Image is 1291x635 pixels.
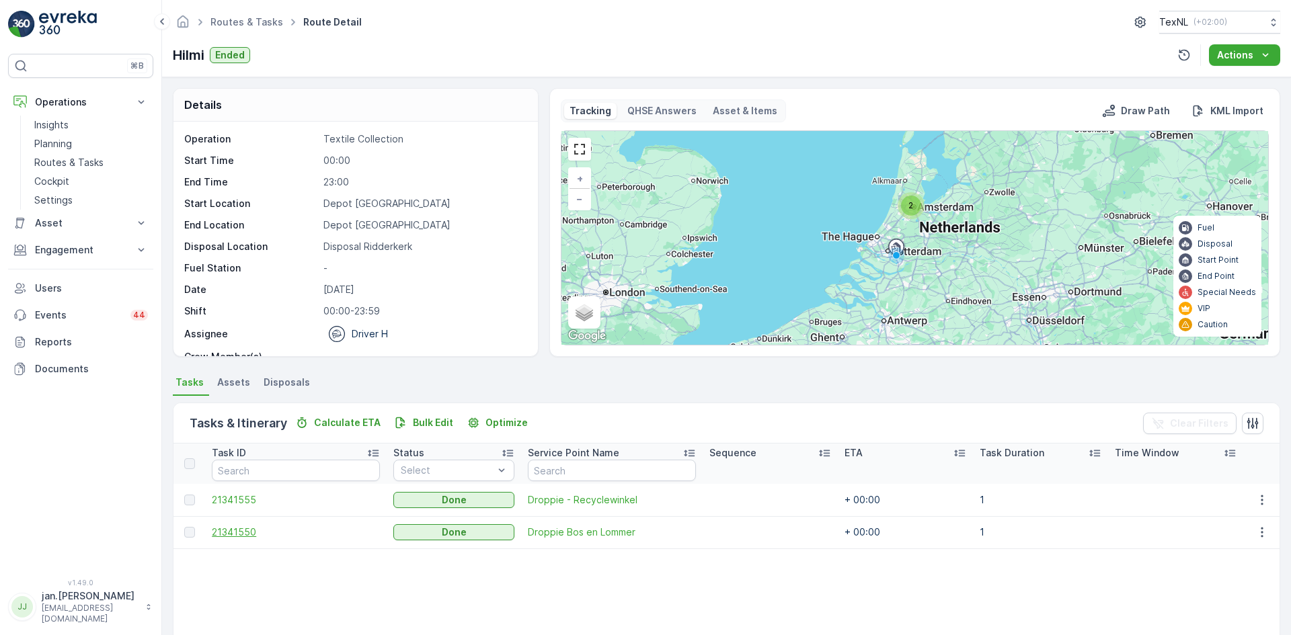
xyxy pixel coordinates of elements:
button: JJjan.[PERSON_NAME][EMAIL_ADDRESS][DOMAIN_NAME] [8,589,153,624]
a: Users [8,275,153,302]
p: Asset & Items [713,104,777,118]
p: jan.[PERSON_NAME] [42,589,139,603]
a: Routes & Tasks [29,153,153,172]
span: Tasks [175,376,204,389]
span: − [576,193,583,204]
p: Depot [GEOGRAPHIC_DATA] [323,218,524,232]
span: v 1.49.0 [8,579,153,587]
p: Bulk Edit [413,416,453,429]
a: 21341550 [212,525,379,539]
a: Reports [8,329,153,355]
p: Tasks & Itinerary [190,414,287,433]
p: Date [184,283,318,296]
button: Ended [210,47,250,63]
p: Service Point Name [528,446,619,460]
button: Bulk Edit [389,415,459,431]
p: Users [35,282,148,295]
span: Disposals [264,376,310,389]
span: 2 [908,200,913,210]
img: logo [8,11,35,38]
p: Operations [35,95,126,109]
td: 1 [973,516,1108,548]
button: Calculate ETA [290,415,386,431]
p: Ended [215,48,245,62]
p: Task ID [212,446,246,460]
button: Clear Filters [1143,413,1237,434]
p: Done [442,493,467,507]
p: Start Time [184,154,318,167]
p: Status [393,446,424,460]
div: 0 [561,131,1268,345]
button: Optimize [461,415,533,431]
p: End Location [184,218,318,232]
p: 23:00 [323,175,524,189]
p: Start Point [1198,255,1239,265]
button: Draw Path [1097,103,1175,119]
a: Open this area in Google Maps (opens a new window) [565,327,609,345]
p: Fuel Station [184,261,318,275]
p: Calculate ETA [314,416,381,429]
p: [EMAIL_ADDRESS][DOMAIN_NAME] [42,603,139,624]
div: Toggle Row Selected [184,495,195,505]
a: Layers [570,298,599,327]
p: End Point [1198,271,1235,282]
p: Planning [34,137,72,151]
p: Actions [1217,48,1253,62]
input: Search [528,460,695,481]
span: Droppie - Recyclewinkel [528,493,695,507]
p: Time Window [1115,446,1179,460]
p: Fuel [1198,222,1214,233]
p: Assignee [184,327,228,341]
p: Hilmi [173,45,204,65]
button: Done [393,492,515,508]
a: Documents [8,355,153,382]
a: Planning [29,134,153,153]
p: Caution [1198,319,1228,330]
p: ( +02:00 ) [1194,17,1227,28]
p: Reports [35,335,148,349]
a: Events44 [8,302,153,329]
a: Homepage [175,19,190,31]
a: 21341555 [212,493,379,507]
span: + [577,173,583,184]
p: Draw Path [1121,104,1170,118]
p: QHSE Answers [627,104,697,118]
p: Events [35,308,122,322]
img: logo_light-DOdMpM7g.png [39,11,97,38]
a: Droppie Bos en Lommer [528,525,695,539]
p: Tracking [570,104,611,118]
img: Google [565,327,609,345]
p: Select [401,464,494,477]
p: - [323,350,524,364]
p: Routes & Tasks [34,156,104,169]
p: Cockpit [34,175,69,188]
p: Details [184,97,222,113]
p: End Time [184,175,318,189]
p: ⌘B [130,60,144,71]
p: Crew Member(s) [184,350,318,364]
p: Start Location [184,197,318,210]
p: Clear Filters [1170,417,1228,430]
p: Sequence [709,446,756,460]
p: 00:00 [323,154,524,167]
p: Disposal Ridderkerk [323,240,524,253]
a: Zoom Out [570,189,590,209]
p: 44 [133,310,145,321]
p: Disposal [1198,239,1233,249]
p: Disposal Location [184,240,318,253]
button: Actions [1209,44,1280,66]
div: 2 [898,192,925,219]
p: Shift [184,304,318,318]
button: Done [393,524,515,540]
a: Cockpit [29,172,153,191]
td: 1 [973,484,1108,516]
td: + 00:00 [838,484,973,516]
p: Depot [GEOGRAPHIC_DATA] [323,197,524,210]
span: Route Detail [301,15,364,29]
p: Insights [34,118,69,132]
p: Special Needs [1198,287,1256,298]
button: Engagement [8,237,153,263]
span: Assets [217,376,250,389]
